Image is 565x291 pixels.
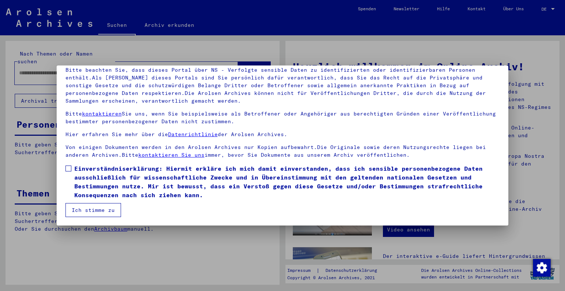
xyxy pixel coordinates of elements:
a: kontaktieren [82,110,122,117]
a: Datenrichtlinie [168,131,218,138]
p: Von einigen Dokumenten werden in den Arolsen Archives nur Kopien aufbewahrt.Die Originale sowie d... [65,143,500,159]
p: Hier erfahren Sie mehr über die der Arolsen Archives. [65,131,500,138]
p: Bitte beachten Sie, dass dieses Portal über NS - Verfolgte sensible Daten zu identifizierten oder... [65,66,500,105]
button: Ich stimme zu [65,203,121,217]
span: Einverständniserklärung: Hiermit erkläre ich mich damit einverstanden, dass ich sensible personen... [74,164,500,199]
a: kontaktieren Sie uns [138,152,205,158]
img: Zustimmung ändern [533,259,551,277]
p: Bitte Sie uns, wenn Sie beispielsweise als Betroffener oder Angehöriger aus berechtigten Gründen ... [65,110,500,125]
